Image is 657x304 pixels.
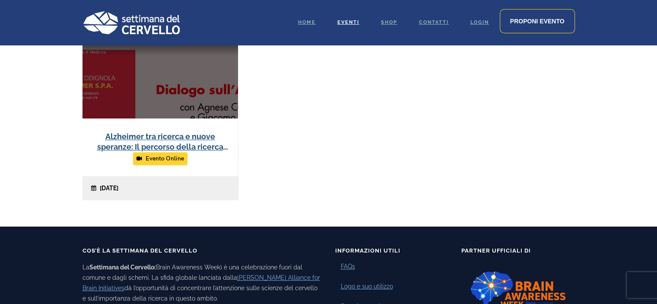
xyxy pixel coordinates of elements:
span: Cos’è la Settimana del Cervello [83,247,197,254]
span: Proponi evento [510,18,565,25]
a: Logo e suo utilizzo [341,282,393,291]
span: Contatti [419,19,449,25]
img: Logo [83,11,180,34]
a: FAQs [341,262,355,271]
a: Proponi evento [500,9,575,33]
b: Settimana del Cervello [89,264,154,271]
span: Home [298,19,316,25]
span: Informazioni Utili [335,247,400,254]
span: Partner Ufficiali di [461,247,531,254]
span: Login [470,19,489,25]
p: La (Brain Awareness Week) è una celebrazione fuori dal comune e dagli schemi. La sfida globale la... [83,262,322,304]
span: Shop [381,19,397,25]
span: Eventi [337,19,359,25]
